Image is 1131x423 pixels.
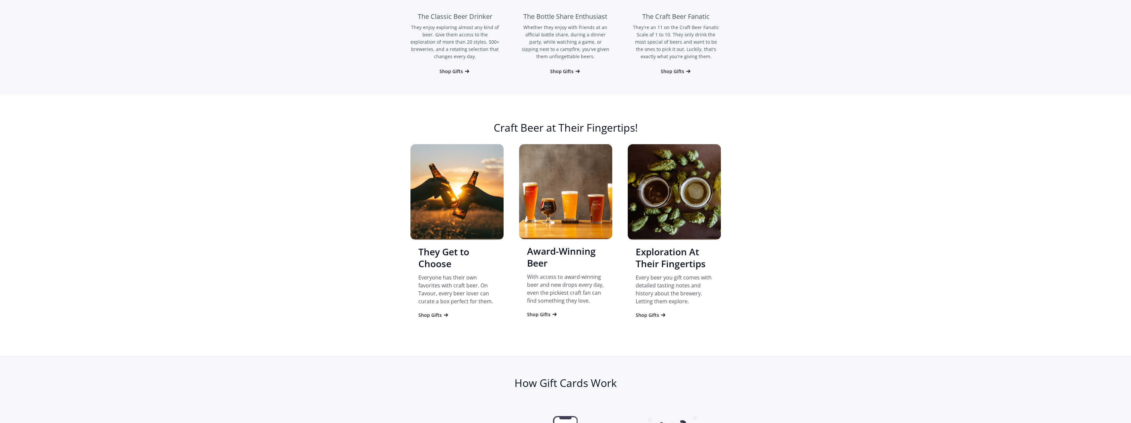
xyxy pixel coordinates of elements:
h3: Award-Winning Beer [527,245,604,269]
a: Shop Gifts [418,312,449,318]
div: 3 of 4 [628,144,721,325]
div: Shop Gifts [440,68,463,75]
div: Shop Gifts [550,68,574,75]
div: Shop Gifts [661,68,684,75]
div: Shop Gifts [527,311,550,318]
div: 1 of 4 [410,144,504,325]
p: Everyone has their own favorites with craft beer. On Tavour, every beer lover can curate a box pe... [418,274,496,305]
p: They enjoy exploring almost any kind of beer. Give them access to the exploration of more than 20... [410,24,500,60]
div: Shop Gifts [418,312,442,318]
div: carousel [410,144,721,346]
a: Shop Gifts [550,68,581,75]
h3: They Get to Choose [418,246,496,270]
p: Every beer you gift comes with detailed tasting notes and history about the brewery. Letting them... [636,274,713,305]
h3: Exploration At Their Fingertips [636,246,713,270]
a: Shop Gifts [636,312,666,318]
div: The Classic Beer Drinker [418,11,492,22]
a: Shop Gifts [661,68,691,75]
h2: How Gift Cards Work [410,376,721,390]
div: The Craft Beer Fanatic [642,11,710,22]
p: Whether they enjoy with friends at an official bottle share, during a dinner party, while watchin... [521,24,610,60]
div: 2 of 4 [519,144,612,324]
p: With access to award-winning beer and new drops every day, even the pickiest craft fan can find s... [527,273,604,305]
div: The Bottle Share Enthusiast [523,11,607,22]
a: Shop Gifts [527,311,558,318]
div: Shop Gifts [636,312,659,318]
h2: Craft Beer at Their Fingertips! [410,121,721,141]
p: They're an 11 on the Craft Beer Fanatic Scale of 1 to 10. They only drink the most special of bee... [631,24,721,60]
a: Shop Gifts [440,68,470,75]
